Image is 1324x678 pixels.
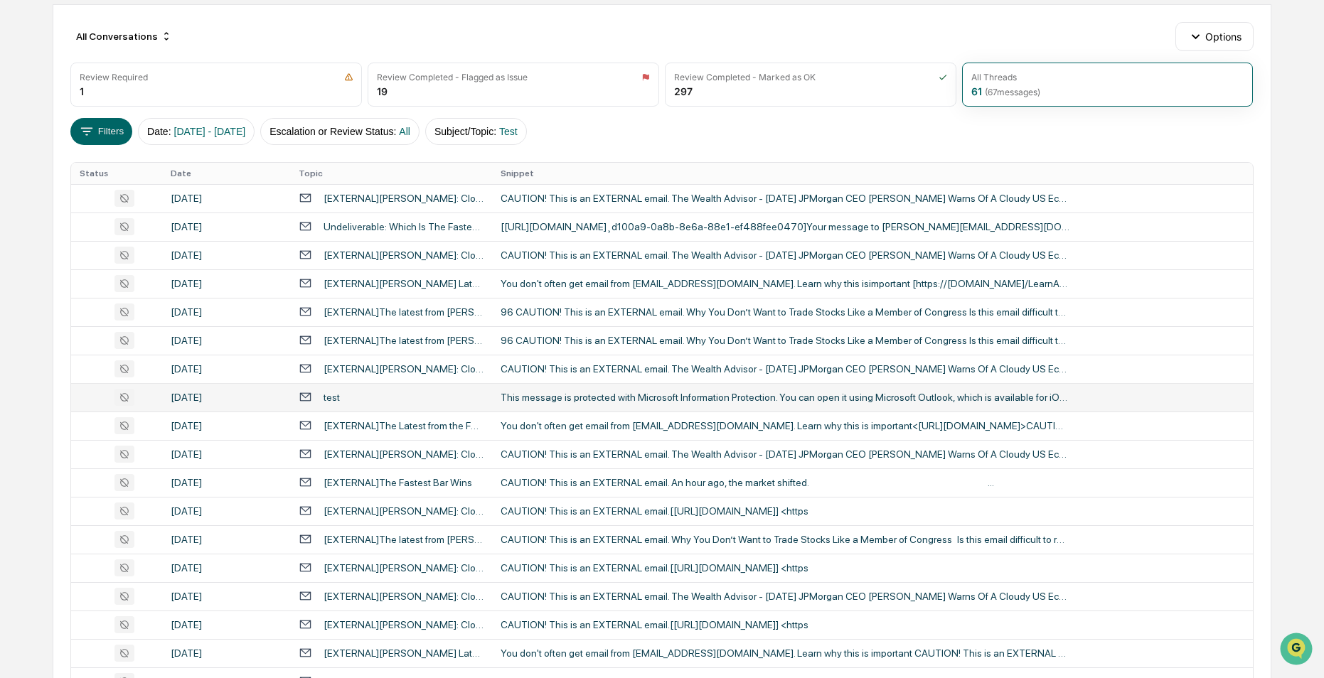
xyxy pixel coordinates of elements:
[641,72,650,82] img: icon
[171,562,282,574] div: [DATE]
[171,477,282,488] div: [DATE]
[499,126,518,137] span: Test
[97,173,182,199] a: 🗄️Attestations
[501,562,1069,574] div: CAUTION! This is an EXTERNAL email.[[URL][DOMAIN_NAME]] <https
[171,619,282,630] div: [DATE]
[71,163,161,184] th: Status
[324,306,484,318] div: [EXTERNAL]The latest from [PERSON_NAME]
[501,534,1069,545] div: CAUTION! This is an EXTERNAL email. Why You Don’t Want to Trade Stocks Like a Member of Congress ...
[171,647,282,659] div: [DATE]
[171,306,282,318] div: [DATE]
[171,591,282,602] div: [DATE]
[28,206,90,220] span: Data Lookup
[324,562,484,574] div: [EXTERNAL][PERSON_NAME]: Cloudy U.S. Economic Outlook | Inflation: [PERSON_NAME] Greatest Economi...
[501,278,1069,289] div: You don't often get email from [EMAIL_ADDRESS][DOMAIN_NAME]. Learn why this isimportant [https://...
[171,448,282,460] div: [DATE]
[1278,631,1317,669] iframe: Open customer support
[501,591,1069,602] div: CAUTION! This is an EXTERNAL email. The Wealth Advisor - [DATE] JPMorgan CEO [PERSON_NAME] Warns ...
[171,420,282,431] div: [DATE]
[501,249,1069,261] div: CAUTION! This is an EXTERNAL email. The Wealth Advisor - [DATE] JPMorgan CEO [PERSON_NAME] Warns ...
[171,363,282,375] div: [DATE]
[70,118,132,145] button: Filters
[14,208,26,219] div: 🔎
[48,109,233,123] div: Start new chat
[501,221,1069,232] div: [[URL][DOMAIN_NAME]¸d100a9-0a8b-8e6a-88e1-ef488fee0470]Your message to [PERSON_NAME][EMAIL_ADDRES...
[501,335,1069,346] div: 96 CAUTION! This is an EXTERNAL email. Why You Don’t Want to Trade Stocks Like a Member of Congre...
[80,85,84,97] div: 1
[171,193,282,204] div: [DATE]
[501,392,1069,403] div: This message is protected with Microsoft Information Protection. You can open it using Microsoft ...
[14,181,26,192] div: 🖐️
[501,193,1069,204] div: CAUTION! This is an EXTERNAL email. The Wealth Advisor - [DATE] JPMorgan CEO [PERSON_NAME] Warns ...
[324,619,484,630] div: [EXTERNAL][PERSON_NAME]: Cloudy U.S. Economic Outlook | Inflation: [PERSON_NAME] Greatest Economi...
[985,87,1040,97] span: ( 67 messages)
[425,118,527,145] button: Subject/Topic:Test
[971,85,1040,97] div: 61
[501,619,1069,630] div: CAUTION! This is an EXTERNAL email.[[URL][DOMAIN_NAME]] <https
[138,118,255,145] button: Date:[DATE] - [DATE]
[674,72,816,82] div: Review Completed - Marked as OK
[171,278,282,289] div: [DATE]
[501,477,1069,488] div: CAUTION! This is an EXTERNAL email. An hour ago, the market shifted. ͏ ­͏ ­͏ ­͏ ­͏ ­͏ ­͏ ­͏ ­͏ ­͏...
[80,72,148,82] div: Review Required
[171,221,282,232] div: [DATE]
[324,392,340,403] div: test
[171,392,282,403] div: [DATE]
[501,306,1069,318] div: 96 CAUTION! This is an EXTERNAL email. Why You Don’t Want to Trade Stocks Like a Member of Congre...
[501,647,1069,659] div: You don't often get email from [EMAIL_ADDRESS][DOMAIN_NAME]. Learn why this is important CAUTION!...
[162,163,290,184] th: Date
[501,363,1069,375] div: CAUTION! This is an EXTERNAL email. The Wealth Advisor - [DATE] JPMorgan CEO [PERSON_NAME] Warns ...
[171,249,282,261] div: [DATE]
[399,126,410,137] span: All
[501,505,1069,517] div: CAUTION! This is an EXTERNAL email.[[URL][DOMAIN_NAME]] <https
[9,173,97,199] a: 🖐️Preclearance
[48,123,180,134] div: We're available if you need us!
[324,221,484,232] div: Undeliverable: Which Is The Fastest Animal In The [GEOGRAPHIC_DATA]?
[171,534,282,545] div: [DATE]
[171,505,282,517] div: [DATE]
[501,448,1069,460] div: CAUTION! This is an EXTERNAL email. The Wealth Advisor - [DATE] JPMorgan CEO [PERSON_NAME] Warns ...
[142,241,172,252] span: Pylon
[324,363,484,375] div: [EXTERNAL][PERSON_NAME]: Cloudy U.S. Economic Outlook | Inflation: [PERSON_NAME] Greatest Economi...
[117,179,176,193] span: Attestations
[324,335,484,346] div: [EXTERNAL]The latest from [PERSON_NAME]
[103,181,114,192] div: 🗄️
[324,278,484,289] div: [EXTERNAL][PERSON_NAME] Latest Post Just Triggered a Monetary Earthquake
[674,85,693,97] div: 297
[971,72,1017,82] div: All Threads
[324,505,484,517] div: [EXTERNAL][PERSON_NAME]: Cloudy U.S. Economic Outlook | Inflation: [PERSON_NAME] Greatest Economi...
[70,25,178,48] div: All Conversations
[171,335,282,346] div: [DATE]
[377,85,388,97] div: 19
[324,420,484,431] div: [EXTERNAL]The Latest from the Future of Everything
[377,72,528,82] div: Review Completed - Flagged as Issue
[324,647,484,659] div: [EXTERNAL][PERSON_NAME] Latest Post Just Triggered a Monetary Earthquake
[260,118,420,145] button: Escalation or Review Status:All
[324,477,472,488] div: [EXTERNAL]The Fastest Bar Wins
[9,200,95,226] a: 🔎Data Lookup
[939,72,947,82] img: icon
[324,591,484,602] div: [EXTERNAL][PERSON_NAME]: Cloudy U.S. Economic Outlook | Inflation: [PERSON_NAME] Greatest Economi...
[242,113,259,130] button: Start new chat
[174,126,246,137] span: [DATE] - [DATE]
[14,30,259,53] p: How can we help?
[290,163,492,184] th: Topic
[324,193,484,204] div: [EXTERNAL][PERSON_NAME]: Cloudy U.S. Economic Outlook | Inflation: [PERSON_NAME] Greatest Economi...
[501,420,1069,431] div: You don't often get email from [EMAIL_ADDRESS][DOMAIN_NAME]. Learn why this is important<[URL][DO...
[28,179,92,193] span: Preclearance
[324,534,484,545] div: [EXTERNAL]The latest from [PERSON_NAME]
[492,163,1253,184] th: Snippet
[324,448,484,460] div: [EXTERNAL][PERSON_NAME]: Cloudy U.S. Economic Outlook | Inflation: [PERSON_NAME] Greatest Economi...
[14,109,40,134] img: 1746055101610-c473b297-6a78-478c-a979-82029cc54cd1
[344,72,353,82] img: icon
[100,240,172,252] a: Powered byPylon
[324,249,484,261] div: [EXTERNAL][PERSON_NAME]: Cloudy U.S. Economic Outlook | Inflation: [PERSON_NAME] Greatest Economi...
[1175,22,1253,50] button: Options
